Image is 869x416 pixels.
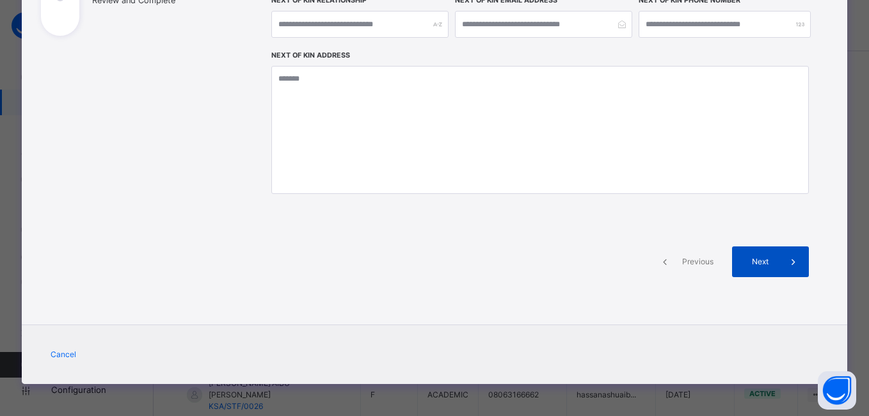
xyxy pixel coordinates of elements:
span: Previous [680,256,715,268]
button: Open asap [818,371,856,410]
label: Next of Kin Address [271,51,350,61]
span: Next [742,256,778,268]
span: Cancel [51,349,76,360]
